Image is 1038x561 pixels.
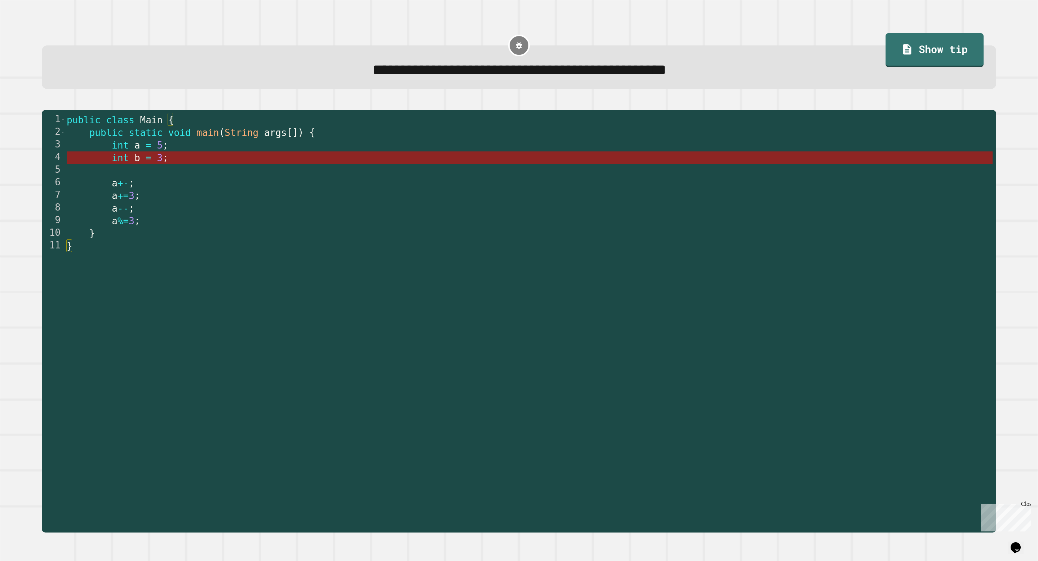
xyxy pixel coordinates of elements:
div: 10 [42,227,65,240]
span: int [112,140,129,151]
span: b [134,153,140,163]
span: 5 [157,140,163,151]
span: int [112,153,129,163]
div: 3 [42,139,65,151]
span: 3 [129,190,134,201]
span: static [129,127,163,138]
div: 8 [42,202,65,215]
div: Chat with us now!Close [3,3,50,46]
a: Show tip [886,33,983,67]
div: 1 [42,114,65,126]
span: = [146,153,151,163]
div: 7 [42,189,65,202]
div: 5 [42,164,65,177]
span: +- [117,178,129,189]
div: 6 [42,177,65,189]
span: 3 [129,216,134,226]
span: -- [117,203,129,214]
div: 11 [42,240,65,252]
span: String [225,127,258,138]
span: 3 [157,153,163,163]
div: 2 [42,126,65,139]
div: 4 [42,151,65,164]
span: Toggle code folding, rows 1 through 11 [61,114,65,126]
span: a [112,190,117,201]
span: %= [117,216,129,226]
span: main [196,127,219,138]
span: Main [140,115,163,125]
span: void [168,127,191,138]
span: public [89,127,123,138]
span: args [264,127,287,138]
span: public [67,115,101,125]
span: += [117,190,129,201]
span: Toggle code folding, rows 2 through 10 [61,126,65,139]
span: a [112,178,117,189]
span: class [106,115,134,125]
iframe: chat widget [978,501,1031,531]
iframe: chat widget [1008,532,1031,554]
span: = [146,140,151,151]
div: 9 [42,215,65,227]
span: a [134,140,140,151]
span: a [112,216,117,226]
span: a [112,203,117,214]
